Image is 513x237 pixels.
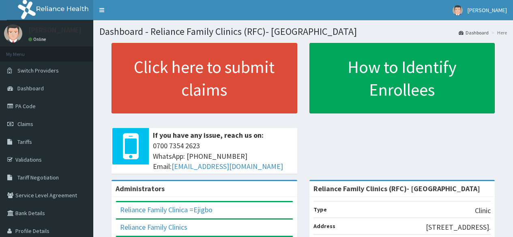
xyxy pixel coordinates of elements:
p: [STREET_ADDRESS]. [426,222,491,233]
h1: Dashboard - Reliance Family Clinics (RFC)- [GEOGRAPHIC_DATA] [99,26,507,37]
a: Click here to submit claims [112,43,297,113]
a: Reliance Family Clinics [120,222,187,232]
p: Clinic [475,205,491,216]
a: Online [28,36,48,42]
a: Dashboard [459,29,489,36]
a: [EMAIL_ADDRESS][DOMAIN_NAME] [172,162,283,171]
b: Address [313,222,335,230]
span: Tariff Negotiation [17,174,59,181]
a: Reliance Family Clinica =Ejigbo [120,205,212,214]
a: How to Identify Enrollees [309,43,495,113]
span: 0700 7354 2623 WhatsApp: [PHONE_NUMBER] Email: [153,141,293,172]
img: User Image [4,24,22,43]
strong: Reliance Family Clinics (RFC)- [GEOGRAPHIC_DATA] [313,184,480,193]
span: Switch Providers [17,67,59,74]
span: Claims [17,120,33,128]
b: Administrators [116,184,165,193]
span: Dashboard [17,85,44,92]
p: [PERSON_NAME] [28,26,82,34]
li: Here [489,29,507,36]
b: If you have any issue, reach us on: [153,130,264,140]
span: [PERSON_NAME] [468,6,507,14]
b: Type [313,206,327,213]
img: User Image [453,5,463,15]
span: Tariffs [17,138,32,145]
